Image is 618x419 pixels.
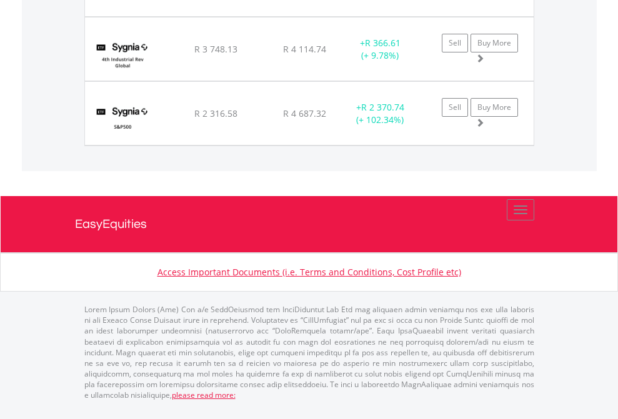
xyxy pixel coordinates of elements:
a: Buy More [471,34,518,52]
a: Sell [442,34,468,52]
span: R 3 748.13 [194,43,237,55]
span: R 2 370.74 [361,101,404,113]
a: Sell [442,98,468,117]
div: + (+ 9.78%) [341,37,419,62]
img: EQU.ZA.SYG500.png [91,97,154,142]
a: please read more: [172,390,236,400]
img: EQU.ZA.SYG4IR.png [91,33,154,77]
span: R 366.61 [365,37,401,49]
div: + (+ 102.34%) [341,101,419,126]
span: R 4 687.32 [283,107,326,119]
p: Lorem Ipsum Dolors (Ame) Con a/e SeddOeiusmod tem InciDiduntut Lab Etd mag aliquaen admin veniamq... [84,304,534,400]
a: EasyEquities [75,196,544,252]
span: R 2 316.58 [194,107,237,119]
a: Access Important Documents (i.e. Terms and Conditions, Cost Profile etc) [157,266,461,278]
a: Buy More [471,98,518,117]
span: R 4 114.74 [283,43,326,55]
